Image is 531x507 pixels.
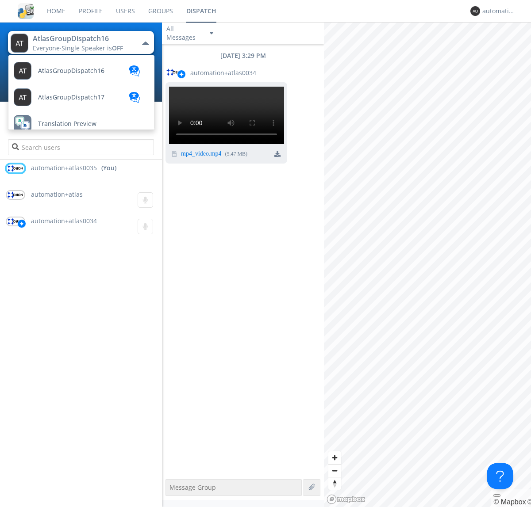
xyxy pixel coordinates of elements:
img: orion-labs-logo.svg [166,69,184,76]
img: video icon [171,151,177,157]
span: automation+atlas [31,190,83,198]
span: automation+atlas0034 [190,69,256,77]
img: download media button [274,151,281,157]
img: orion-labs-logo.svg [7,191,24,199]
img: caret-down-sm.svg [210,32,213,34]
span: OFF [112,44,123,52]
button: Toggle attribution [493,494,500,497]
img: orion-labs-logo.svg [7,164,24,172]
img: translation-blue.svg [128,92,141,103]
ul: AtlasGroupDispatch16Everyone·Single Speaker isOFF [8,55,155,130]
span: Translation Preview [38,121,96,127]
button: Zoom out [328,464,341,477]
input: Search users [8,139,154,155]
div: ( 5.47 MB ) [225,150,247,158]
img: translation-blue.svg [128,65,141,76]
div: AtlasGroupDispatch16 [33,34,132,44]
div: Everyone · [33,44,132,53]
span: Single Speaker is [62,44,123,52]
img: cddb5a64eb264b2086981ab96f4c1ba7 [18,3,34,19]
img: 373638.png [11,34,28,53]
button: Zoom in [328,451,341,464]
span: AtlasGroupDispatch17 [38,94,104,101]
button: AtlasGroupDispatch16Everyone·Single Speaker isOFF [8,31,154,54]
span: AtlasGroupDispatch16 [38,68,104,74]
a: mp4_video.mp4 [181,151,221,158]
iframe: Toggle Customer Support [487,463,513,489]
a: Mapbox logo [327,494,366,504]
div: All Messages [166,24,202,42]
a: Mapbox [493,498,526,506]
div: [DATE] 3:29 PM [162,51,324,60]
div: (You) [101,164,116,172]
button: Reset bearing to north [328,477,341,490]
img: orion-labs-logo.svg [7,217,24,225]
span: Zoom out [328,465,341,477]
div: automation+atlas0035 [482,7,516,15]
img: 373638.png [470,6,480,16]
span: automation+atlas0035 [31,164,97,172]
span: automation+atlas0034 [31,217,97,225]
